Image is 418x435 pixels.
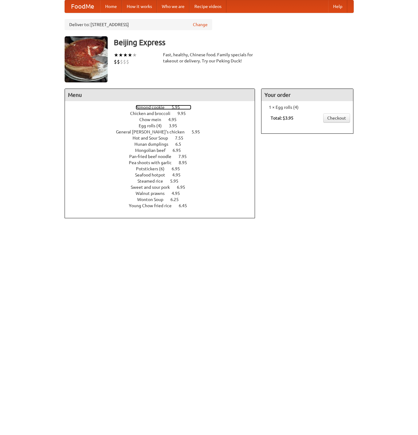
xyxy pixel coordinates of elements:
h3: Beijing Express [114,36,354,49]
span: Chow mein [139,117,167,122]
li: $ [126,58,129,65]
span: 5.95 [170,179,185,184]
li: $ [123,58,126,65]
a: Hot and Sour Soup 7.55 [133,136,195,140]
a: Change [193,22,208,28]
a: Sweet and sour pork 6.95 [131,185,197,190]
span: Almond cookie [136,105,171,110]
span: Egg rolls (4) [139,123,168,128]
a: Who we are [157,0,189,13]
a: Home [100,0,122,13]
span: Seafood hotpot [135,172,171,177]
a: Pan-fried beef noodle 7.95 [129,154,198,159]
li: $ [114,58,117,65]
span: 6.95 [177,185,191,190]
a: Pea shoots with garlic 8.95 [129,160,198,165]
a: Checkout [323,113,350,123]
h4: Your order [261,89,353,101]
div: Deliver to: [STREET_ADDRESS] [65,19,212,30]
span: Hunan dumplings [134,142,174,147]
a: FoodMe [65,0,100,13]
a: Seafood hotpot 4.95 [135,172,192,177]
span: Young Chow fried rice [129,203,178,208]
span: 6.45 [179,203,193,208]
li: ★ [114,52,118,58]
span: 3.95 [169,123,183,128]
a: Hunan dumplings 6.5 [134,142,193,147]
span: 7.95 [178,154,193,159]
li: ★ [123,52,128,58]
span: 6.95 [173,148,187,153]
span: 7.55 [175,136,189,140]
span: Walnut prawns [136,191,171,196]
a: Help [328,0,347,13]
a: Walnut prawns 4.95 [136,191,191,196]
li: ★ [118,52,123,58]
li: ★ [128,52,132,58]
span: Pea shoots with garlic [129,160,178,165]
a: Wonton Soup 6.25 [137,197,190,202]
span: Potstickers (6) [136,166,171,171]
a: How it works [122,0,157,13]
a: Young Chow fried rice 6.45 [129,203,198,208]
span: Hot and Sour Soup [133,136,174,140]
a: General [PERSON_NAME]'s chicken 5.95 [116,129,211,134]
span: 8.95 [179,160,193,165]
a: Almond cookie 5.95 [136,105,191,110]
span: General [PERSON_NAME]'s chicken [116,129,191,134]
span: Chicken and broccoli [130,111,177,116]
li: $ [120,58,123,65]
a: Egg rolls (4) 3.95 [139,123,189,128]
span: 5.95 [172,105,186,110]
a: Steamed rice 5.95 [137,179,190,184]
span: 4.95 [168,117,183,122]
span: Pan-fried beef noodle [129,154,177,159]
span: 6.25 [170,197,185,202]
span: Wonton Soup [137,197,169,202]
span: Mongolian beef [135,148,172,153]
a: Recipe videos [189,0,226,13]
span: 4.95 [172,172,187,177]
a: Mongolian beef 6.95 [135,148,192,153]
h4: Menu [65,89,255,101]
li: 1 × Egg rolls (4) [265,104,350,110]
li: ★ [132,52,137,58]
b: Total: $3.95 [271,116,293,121]
img: angular.jpg [65,36,108,82]
li: $ [117,58,120,65]
span: 6.95 [172,166,186,171]
a: Potstickers (6) 6.95 [136,166,191,171]
span: 5.95 [192,129,206,134]
div: Fast, healthy, Chinese food. Family specials for takeout or delivery. Try our Peking Duck! [163,52,255,64]
a: Chicken and broccoli 9.95 [130,111,197,116]
span: 4.95 [172,191,186,196]
span: 6.5 [175,142,187,147]
span: Sweet and sour pork [131,185,176,190]
span: Steamed rice [137,179,169,184]
span: 9.95 [177,111,192,116]
a: Chow mein 4.95 [139,117,188,122]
